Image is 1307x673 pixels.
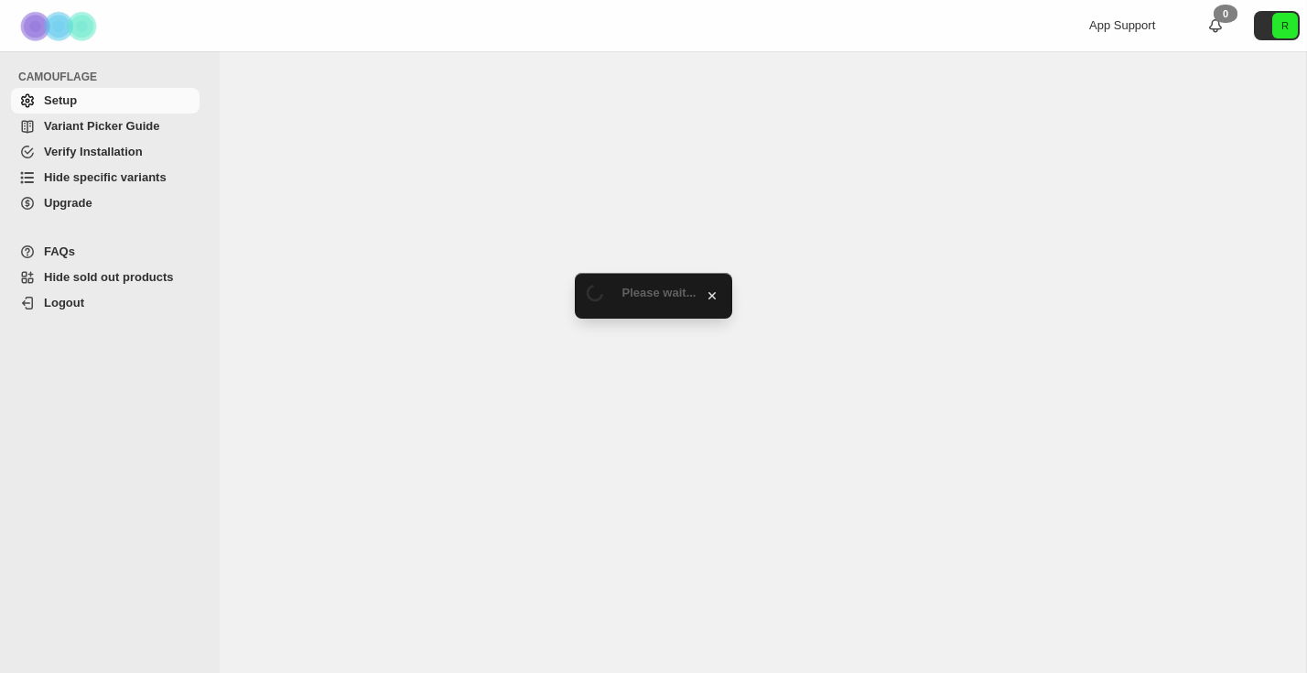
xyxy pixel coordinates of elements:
span: Upgrade [44,196,92,210]
a: Verify Installation [11,139,200,165]
a: Upgrade [11,190,200,216]
a: Variant Picker Guide [11,114,200,139]
a: Hide sold out products [11,265,200,290]
div: 0 [1214,5,1237,23]
a: Setup [11,88,200,114]
span: FAQs [44,244,75,258]
text: R [1281,20,1289,31]
span: Hide sold out products [44,270,174,284]
span: Setup [44,93,77,107]
span: App Support [1089,18,1155,32]
a: 0 [1206,16,1225,35]
a: FAQs [11,239,200,265]
img: Camouflage [15,1,106,51]
span: Variant Picker Guide [44,119,159,133]
span: Logout [44,296,84,309]
span: Avatar with initials R [1272,13,1298,38]
button: Avatar with initials R [1254,11,1300,40]
a: Hide specific variants [11,165,200,190]
span: Please wait... [622,286,697,299]
span: Hide specific variants [44,170,167,184]
span: CAMOUFLAGE [18,70,207,84]
a: Logout [11,290,200,316]
span: Verify Installation [44,145,143,158]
